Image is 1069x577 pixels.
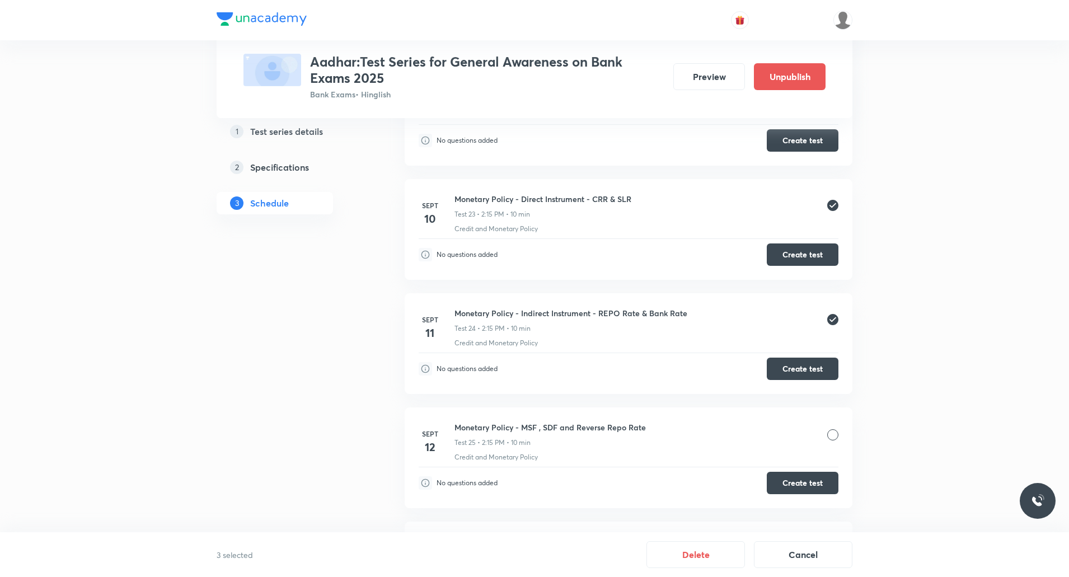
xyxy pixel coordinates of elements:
p: Credit and Monetary Policy [454,452,538,462]
button: Preview [673,63,745,90]
h5: Test series details [250,125,323,138]
button: Delete [646,541,745,568]
img: avatar [735,15,745,25]
img: Piyush Mishra [833,11,852,30]
button: Create test [767,243,838,266]
h3: Aadhar:Test Series for General Awareness on Bank Exams 2025 [310,54,664,86]
p: Credit and Monetary Policy [454,224,538,234]
button: Cancel [754,541,852,568]
img: infoIcon [419,362,432,376]
p: 3 [230,196,243,210]
p: Test 25 • 2:15 PM • 10 min [454,438,531,448]
h6: Monetary Policy - Indirect Instrument - REPO Rate & Bank Rate [454,307,687,319]
button: Create test [767,358,838,380]
h4: 10 [419,210,441,227]
h6: Monetary Policy - MSF , SDF and Reverse Repo Rate [454,421,646,433]
p: Test 23 • 2:15 PM • 10 min [454,209,530,219]
h6: Sept [419,429,441,439]
img: ttu [1031,494,1044,508]
p: 1 [230,125,243,138]
button: avatar [731,11,749,29]
img: infoIcon [419,248,432,261]
p: No questions added [437,135,498,146]
p: 3 selected [217,549,449,561]
p: No questions added [437,478,498,488]
a: 2Specifications [217,156,369,179]
img: infoIcon [419,476,432,490]
h4: 12 [419,439,441,456]
p: 2 [230,161,243,174]
img: Company Logo [217,12,307,26]
img: fallback-thumbnail.png [243,54,301,86]
button: Unpublish [754,63,826,90]
p: Bank Exams • Hinglish [310,88,664,100]
button: Create test [767,129,838,152]
h4: 11 [419,325,441,341]
p: No questions added [437,364,498,374]
img: infoIcon [419,134,432,147]
h6: Monetary Policy - Direct Instrument - CRR & SLR [454,193,631,205]
button: Create test [767,472,838,494]
p: Test 24 • 2:15 PM • 10 min [454,323,531,334]
h6: Sept [419,315,441,325]
h5: Specifications [250,161,309,174]
a: 1Test series details [217,120,369,143]
p: Credit and Monetary Policy [454,338,538,348]
h6: Sept [419,200,441,210]
p: No questions added [437,250,498,260]
a: Company Logo [217,12,307,29]
h5: Schedule [250,196,289,210]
